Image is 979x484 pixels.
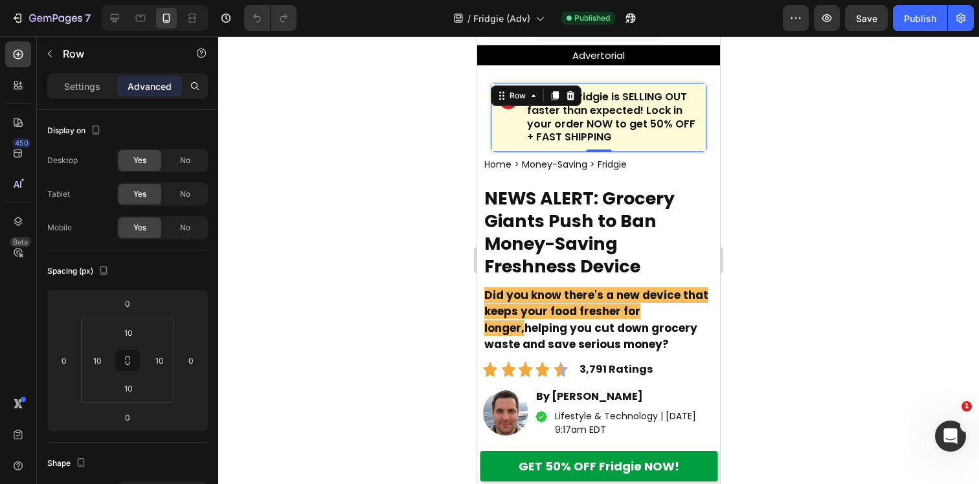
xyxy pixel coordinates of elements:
span: Yes [133,155,146,166]
input: 10px [115,323,141,342]
div: 450 [12,138,31,148]
p: 7 [85,10,91,26]
button: Publish [893,5,947,31]
div: Spacing (px) [47,263,111,280]
span: Yes [133,188,146,200]
input: 0 [181,351,201,370]
input: 0 [54,351,74,370]
iframe: To enrich screen reader interactions, please activate Accessibility in Grammarly extension settings [477,36,720,484]
button: 7 [5,5,96,31]
p: Settings [64,80,100,93]
input: 10px [87,351,107,370]
p: Row [63,46,173,61]
input: 0 [115,408,141,427]
div: Beta [10,237,31,247]
span: 1 [962,401,972,412]
span: Yes [133,222,146,234]
span: No [180,222,190,234]
div: Publish [904,12,936,25]
span: No [180,188,190,200]
span: / [467,12,471,25]
span: No [180,155,190,166]
input: 10px [150,351,169,370]
div: Display on [47,122,104,140]
iframe: Intercom live chat [935,421,966,452]
div: Undo/Redo [244,5,297,31]
div: Desktop [47,155,78,166]
p: Advanced [128,80,172,93]
input: 10px [115,379,141,398]
input: 0 [115,294,141,313]
button: Save [845,5,888,31]
span: Fridgie (Adv) [473,12,530,25]
div: Mobile [47,222,72,234]
span: Save [856,13,877,24]
span: Published [574,12,610,24]
div: Shape [47,455,89,472]
div: Tablet [47,188,70,200]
